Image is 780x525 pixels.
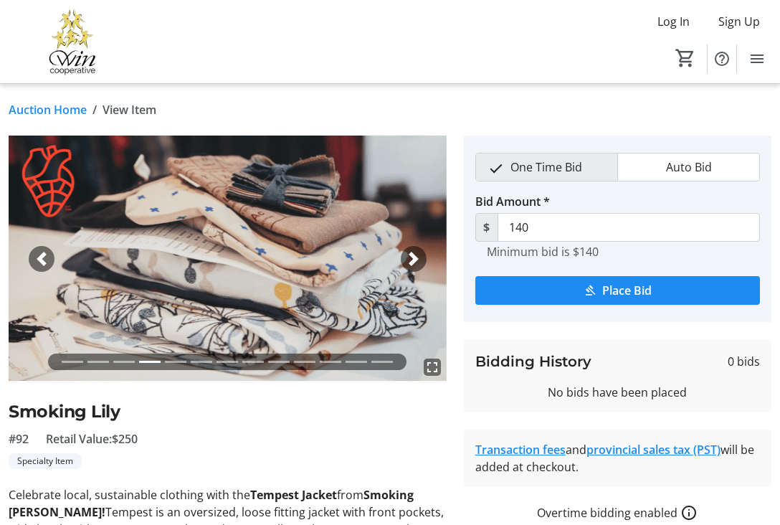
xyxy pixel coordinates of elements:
[475,441,760,476] div: and will be added at checkout.
[9,487,414,520] strong: Smoking [PERSON_NAME]!
[657,153,720,181] span: Auto Bid
[9,136,447,382] img: Image
[475,193,550,210] label: Bid Amount *
[475,351,591,372] h3: Bidding History
[502,153,591,181] span: One Time Bid
[718,13,760,30] span: Sign Up
[424,359,441,376] mat-icon: fullscreen
[487,245,599,259] tr-hint: Minimum bid is $140
[743,44,771,73] button: Menu
[707,10,771,33] button: Sign Up
[475,276,760,305] button: Place Bid
[602,282,652,299] span: Place Bid
[672,45,698,71] button: Cart
[475,384,760,401] div: No bids have been placed
[92,101,97,118] span: /
[680,504,698,521] a: How overtime bidding works for silent auctions
[464,504,771,521] div: Overtime bidding enabled
[728,353,760,370] span: 0 bids
[9,6,136,77] img: Victoria Women In Need Community Cooperative's Logo
[250,487,337,503] strong: Tempest Jacket
[9,453,82,469] tr-label-badge: Specialty Item
[708,44,736,73] button: Help
[586,442,720,458] a: provincial sales tax (PST)
[657,13,690,30] span: Log In
[475,213,498,242] span: $
[9,430,29,448] span: #92
[646,10,701,33] button: Log In
[9,399,447,424] h2: Smoking Lily
[9,101,87,118] a: Auction Home
[46,430,138,448] span: Retail Value: $250
[103,101,156,118] span: View Item
[475,442,566,458] a: Transaction fees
